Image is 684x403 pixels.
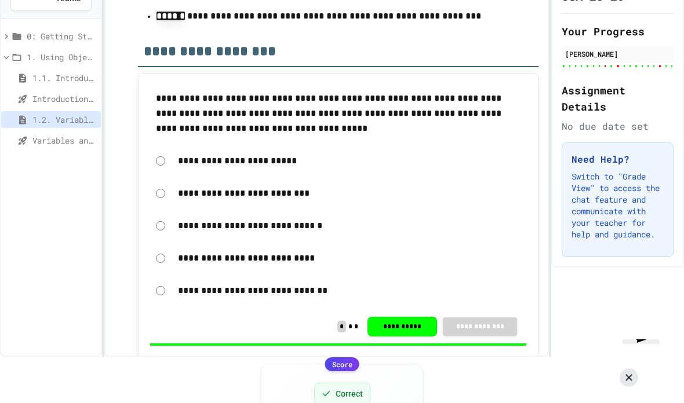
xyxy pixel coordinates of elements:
[32,113,96,126] span: 1.2. Variables and Data Types
[32,72,96,84] span: 1.1. Introduction to Algorithms, Programming, and Compilers
[336,388,363,400] span: Correct
[32,93,96,105] span: Introduction to Algorithms, Programming, and Compilers
[565,49,670,59] div: [PERSON_NAME]
[562,119,674,133] div: No due date set
[562,23,674,39] h2: Your Progress
[562,82,674,115] h2: Assignment Details
[27,51,96,63] span: 1. Using Objects and Methods
[32,134,96,146] span: Variables and Data Types - Quiz
[572,171,664,240] p: Switch to "Grade View" to access the chat feature and communicate with your teacher for help and ...
[325,357,359,371] div: Score
[27,30,96,42] span: 0: Getting Started
[618,339,674,393] iframe: chat widget
[572,152,664,166] h3: Need Help?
